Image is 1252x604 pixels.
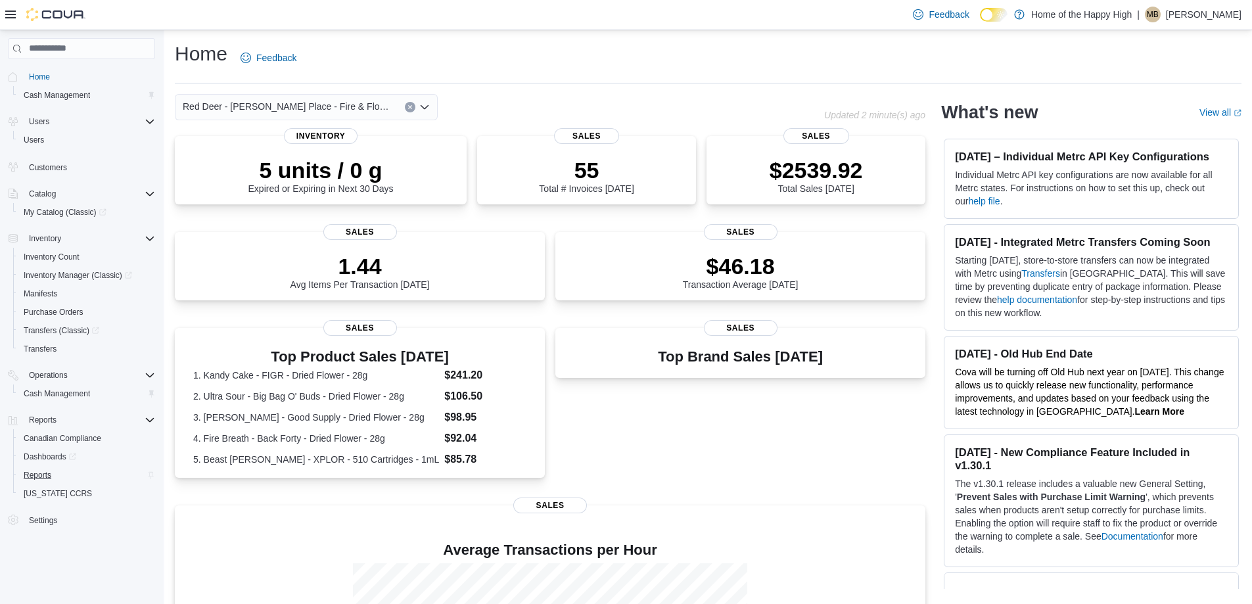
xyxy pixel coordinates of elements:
button: Inventory Count [13,248,160,266]
button: Reports [3,411,160,429]
p: The v1.30.1 release includes a valuable new General Setting, ' ', which prevents sales when produ... [955,477,1228,556]
span: Sales [323,320,397,336]
h4: Average Transactions per Hour [185,542,915,558]
div: Avg Items Per Transaction [DATE] [290,253,430,290]
dd: $98.95 [444,409,526,425]
button: Customers [3,157,160,176]
a: Home [24,69,55,85]
a: Inventory Manager (Classic) [13,266,160,285]
a: Customers [24,160,72,175]
p: $46.18 [683,253,799,279]
strong: Learn More [1135,406,1184,417]
h1: Home [175,41,227,67]
button: Inventory [3,229,160,248]
span: Cash Management [18,87,155,103]
span: Users [18,132,155,148]
button: Open list of options [419,102,430,112]
dt: 3. [PERSON_NAME] - Good Supply - Dried Flower - 28g [193,411,439,424]
span: Transfers (Classic) [18,323,155,338]
span: Sales [513,498,587,513]
h3: [DATE] - New Compliance Feature Included in v1.30.1 [955,446,1228,472]
span: Catalog [29,189,56,199]
span: Catalog [24,186,155,202]
a: Feedback [908,1,974,28]
button: Users [24,114,55,129]
a: [US_STATE] CCRS [18,486,97,501]
a: Transfers [18,341,62,357]
p: | [1137,7,1140,22]
button: Manifests [13,285,160,303]
span: Cash Management [24,90,90,101]
a: help file [968,196,1000,206]
button: Users [3,112,160,131]
span: My Catalog (Classic) [24,207,106,218]
span: Operations [24,367,155,383]
span: Transfers [18,341,155,357]
a: Cash Management [18,87,95,103]
span: MB [1147,7,1159,22]
span: Reports [24,470,51,480]
span: Users [24,114,155,129]
h3: Top Brand Sales [DATE] [658,349,823,365]
a: Dashboards [13,448,160,466]
div: Total Sales [DATE] [770,157,863,194]
span: Cash Management [18,386,155,402]
p: Starting [DATE], store-to-store transfers can now be integrated with Metrc using in [GEOGRAPHIC_D... [955,254,1228,319]
span: Purchase Orders [18,304,155,320]
button: Cash Management [13,384,160,403]
button: Operations [24,367,73,383]
button: Canadian Compliance [13,429,160,448]
a: Canadian Compliance [18,430,106,446]
h3: [DATE] – Individual Metrc API Key Configurations [955,150,1228,163]
button: Cash Management [13,86,160,105]
span: Feedback [256,51,296,64]
a: Transfers (Classic) [13,321,160,340]
span: My Catalog (Classic) [18,204,155,220]
span: Washington CCRS [18,486,155,501]
h3: [DATE] - Old Hub End Date [955,347,1228,360]
button: Clear input [405,102,415,112]
a: Reports [18,467,57,483]
h3: [DATE] - Integrated Metrc Transfers Coming Soon [955,235,1228,248]
span: Feedback [929,8,969,21]
p: Individual Metrc API key configurations are now available for all Metrc states. For instructions ... [955,168,1228,208]
span: Transfers [24,344,57,354]
span: Canadian Compliance [24,433,101,444]
span: Settings [24,512,155,528]
img: Cova [26,8,85,21]
span: Inventory [284,128,358,144]
a: help documentation [997,294,1077,305]
dt: 4. Fire Breath - Back Forty - Dried Flower - 28g [193,432,439,445]
p: Home of the Happy High [1031,7,1132,22]
span: Cash Management [24,388,90,399]
a: Documentation [1101,531,1163,542]
span: Home [29,72,50,82]
button: Users [13,131,160,149]
button: Settings [3,511,160,530]
a: Feedback [235,45,302,71]
span: Inventory [29,233,61,244]
button: Operations [3,366,160,384]
span: Transfers (Classic) [24,325,99,336]
span: Operations [29,370,68,381]
a: Cash Management [18,386,95,402]
a: Transfers (Classic) [18,323,104,338]
button: Purchase Orders [13,303,160,321]
span: Inventory Manager (Classic) [24,270,132,281]
button: Catalog [24,186,61,202]
span: Canadian Compliance [18,430,155,446]
a: My Catalog (Classic) [13,203,160,221]
h3: Top Product Sales [DATE] [193,349,526,365]
div: Total # Invoices [DATE] [539,157,634,194]
span: Home [24,68,155,85]
nav: Complex example [8,62,155,564]
span: Inventory [24,231,155,246]
span: [US_STATE] CCRS [24,488,92,499]
a: Inventory Count [18,249,85,265]
a: Inventory Manager (Classic) [18,267,137,283]
span: Manifests [18,286,155,302]
span: Reports [18,467,155,483]
a: Users [18,132,49,148]
input: Dark Mode [980,8,1008,22]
